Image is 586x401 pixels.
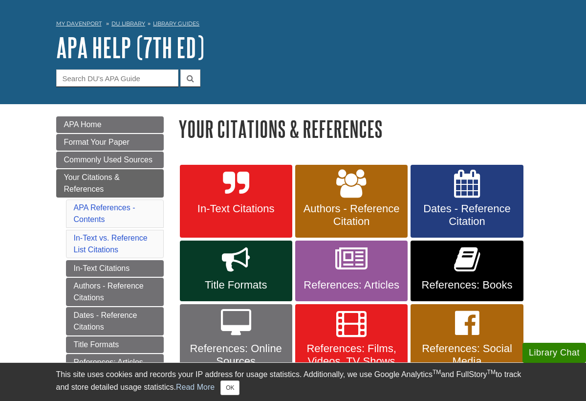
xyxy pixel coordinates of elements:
a: In-Text Citations [66,260,164,277]
span: Format Your Paper [64,138,130,146]
span: References: Books [418,279,516,291]
a: Title Formats [66,336,164,353]
div: This site uses cookies and records your IP address for usage statistics. Additionally, we use Goo... [56,369,530,395]
a: In-Text vs. Reference List Citations [74,234,148,254]
a: References: Social Media [411,304,523,378]
a: References: Films, Videos, TV Shows [295,304,408,378]
a: Title Formats [180,241,292,301]
span: Dates - Reference Citation [418,202,516,228]
a: Read More [176,383,215,391]
a: DU Library [111,20,145,27]
a: Your Citations & References [56,169,164,198]
a: Commonly Used Sources [56,152,164,168]
a: References: Online Sources [180,304,292,378]
a: APA Help (7th Ed) [56,32,204,63]
span: In-Text Citations [187,202,285,215]
a: Authors - Reference Citation [295,165,408,238]
span: References: Articles [303,279,400,291]
a: APA Home [56,116,164,133]
a: Format Your Paper [56,134,164,151]
span: Authors - Reference Citation [303,202,400,228]
h1: Your Citations & References [178,116,530,141]
a: My Davenport [56,20,102,28]
span: References: Online Sources [187,342,285,368]
a: In-Text Citations [180,165,292,238]
a: Dates - Reference Citations [66,307,164,335]
span: Title Formats [187,279,285,291]
a: Authors - Reference Citations [66,278,164,306]
a: APA References - Contents [74,203,135,223]
button: Close [220,380,239,395]
a: Dates - Reference Citation [411,165,523,238]
button: Library Chat [522,343,586,363]
span: References: Films, Videos, TV Shows [303,342,400,368]
a: References: Articles [66,354,164,371]
nav: breadcrumb [56,17,530,33]
span: Your Citations & References [64,173,120,193]
a: References: Books [411,241,523,301]
span: APA Home [64,120,102,129]
a: References: Articles [295,241,408,301]
sup: TM [487,369,496,376]
a: Library Guides [153,20,199,27]
span: References: Social Media [418,342,516,368]
span: Commonly Used Sources [64,156,152,164]
sup: TM [433,369,441,376]
input: Search DU's APA Guide [56,69,178,87]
